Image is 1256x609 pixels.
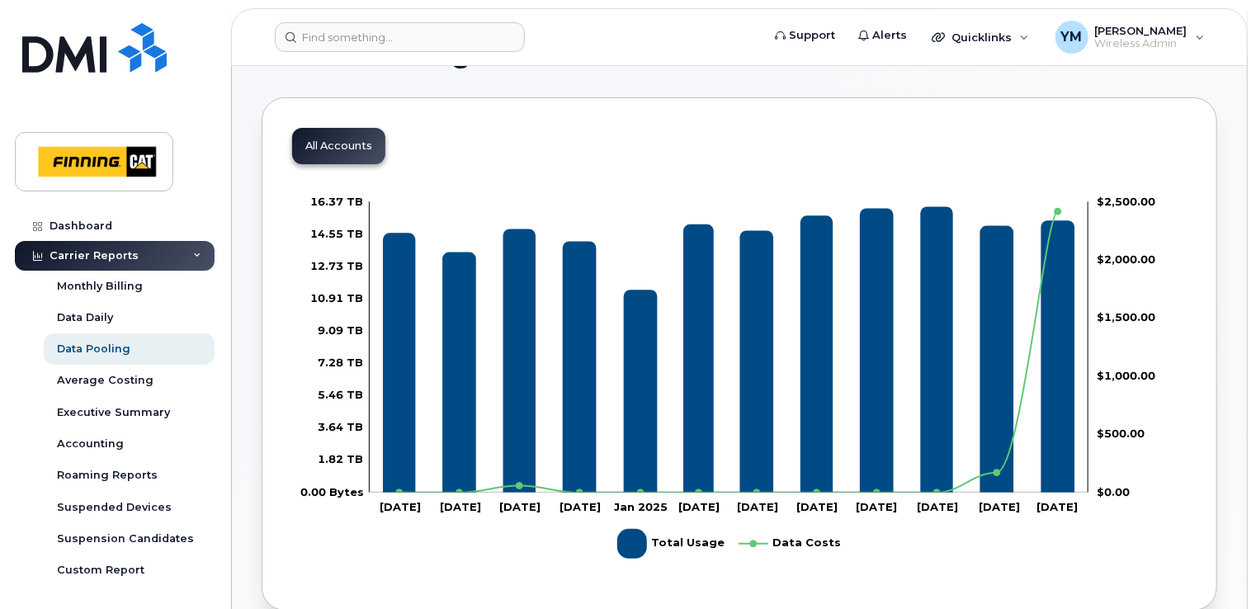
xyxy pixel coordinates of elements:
span: [PERSON_NAME] [1095,24,1188,37]
tspan: $500.00 [1097,427,1145,441]
tspan: [DATE] [917,500,958,513]
span: Wireless Admin [1095,37,1188,50]
tspan: $0.00 [1097,485,1130,498]
span: - [474,42,484,67]
g: 0.00 Bytes [318,453,363,466]
span: Support [789,27,835,44]
tspan: 0.00 Bytes [300,485,364,498]
tspan: [DATE] [678,500,720,513]
tspan: 1.82 TB [318,453,363,466]
tspan: [DATE] [796,500,838,513]
g: $0.00 [1097,311,1155,324]
tspan: [DATE] [499,500,541,513]
tspan: 7.28 TB [318,356,363,370]
tspan: 10.91 TB [310,291,363,304]
tspan: 9.09 TB [318,324,363,338]
g: Data Costs [739,522,841,565]
span: Alerts [872,27,907,44]
g: $0.00 [1097,369,1155,382]
tspan: [DATE] [440,500,481,513]
tspan: $2,000.00 [1097,253,1155,266]
g: 0.00 Bytes [318,389,363,402]
g: Chart [300,195,1155,565]
span: YM [1061,27,1083,47]
tspan: [DATE] [559,500,600,513]
div: Quicklinks [920,21,1041,54]
input: Find something... [275,22,525,52]
tspan: [DATE] [379,500,420,513]
tspan: Jan 2025 [613,500,667,513]
tspan: 3.64 TB [318,421,363,434]
div: Yen Meloncelli [1044,21,1216,54]
g: 0.00 Bytes [318,421,363,434]
span: Quicklinks [951,31,1012,44]
g: $0.00 [1097,253,1155,266]
g: 0.00 Bytes [318,324,363,338]
g: Total Usage [383,207,1074,493]
tspan: 12.73 TB [310,259,363,272]
g: Total Usage [617,522,725,565]
span: Data Pooling [293,42,470,67]
g: 0.00 Bytes [310,291,363,304]
g: Legend [617,522,841,565]
iframe: Messenger Launcher [1184,537,1244,597]
tspan: [DATE] [856,500,897,513]
a: Alerts [847,19,918,52]
a: Support [763,19,847,52]
tspan: $2,500.00 [1097,195,1155,208]
g: 0.00 Bytes [310,227,363,240]
tspan: [DATE] [1036,500,1078,513]
g: 0.00 Bytes [310,195,363,208]
tspan: [DATE] [737,500,778,513]
g: $0.00 [1097,195,1155,208]
tspan: $1,000.00 [1097,369,1155,382]
g: 0.00 Bytes [318,356,363,370]
tspan: 14.55 TB [310,227,363,240]
tspan: 5.46 TB [318,389,363,402]
tspan: 16.37 TB [310,195,363,208]
tspan: [DATE] [979,500,1020,513]
g: $0.00 [1097,427,1145,441]
g: 0.00 Bytes [310,259,363,272]
tspan: $1,500.00 [1097,311,1155,324]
